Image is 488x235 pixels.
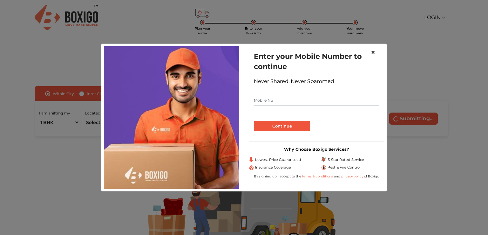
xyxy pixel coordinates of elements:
button: Continue [254,121,310,132]
div: Never Shared, Never Spammed [254,78,379,85]
h1: Enter your Mobile Number to continue [254,51,379,72]
span: Pest & Fire Control [328,165,361,170]
img: relocation-img [104,46,239,189]
input: Mobile No [254,95,379,106]
a: privacy policy [340,174,364,178]
span: × [371,48,375,57]
span: Lowest Price Guaranteed [255,157,301,162]
h3: Why Choose Boxigo Services? [249,147,384,152]
div: By signing up I accept to the and of Boxigo [249,174,384,179]
button: Close [366,44,380,61]
span: Insurance Coverage [255,165,291,170]
span: 5 Star Rated Service [328,157,364,162]
a: terms & conditions [302,174,334,178]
